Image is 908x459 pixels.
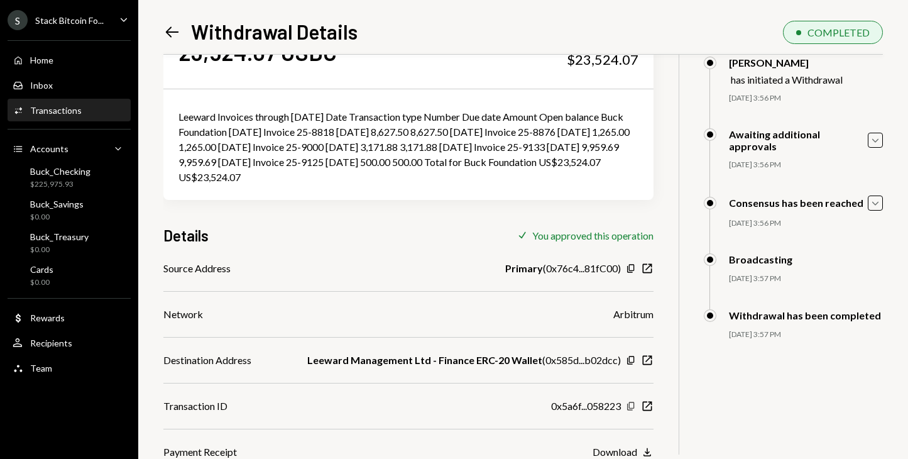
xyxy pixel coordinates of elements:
[729,309,881,321] div: Withdrawal has been completed
[729,329,883,340] div: [DATE] 3:57 PM
[729,274,883,284] div: [DATE] 3:57 PM
[8,195,131,225] a: Buck_Savings$0.00
[30,80,53,91] div: Inbox
[30,363,52,373] div: Team
[30,179,90,190] div: $225,975.93
[729,93,883,104] div: [DATE] 3:56 PM
[8,162,131,192] a: Buck_Checking$225,975.93
[731,74,843,86] div: has initiated a Withdrawal
[30,245,89,255] div: $0.00
[178,109,638,185] div: Leeward Invoices through [DATE] Date Transaction type Number Due date Amount Open balance Buck Fo...
[30,312,65,323] div: Rewards
[163,261,231,276] div: Source Address
[30,212,84,223] div: $0.00
[729,218,883,229] div: [DATE] 3:56 PM
[307,353,621,368] div: ( 0x585d...b02dcc )
[163,399,227,414] div: Transaction ID
[163,353,251,368] div: Destination Address
[729,160,883,170] div: [DATE] 3:56 PM
[8,260,131,290] a: Cards$0.00
[729,57,843,69] div: [PERSON_NAME]
[163,307,203,322] div: Network
[807,26,870,38] div: COMPLETED
[729,197,863,209] div: Consensus has been reached
[30,143,68,154] div: Accounts
[532,229,654,241] div: You approved this operation
[8,137,131,160] a: Accounts
[8,228,131,258] a: Buck_Treasury$0.00
[30,231,89,242] div: Buck_Treasury
[30,264,53,275] div: Cards
[8,99,131,121] a: Transactions
[35,15,104,26] div: Stack Bitcoin Fo...
[30,277,53,288] div: $0.00
[30,105,82,116] div: Transactions
[30,199,84,209] div: Buck_Savings
[551,399,621,414] div: 0x5a6f...058223
[8,306,131,329] a: Rewards
[8,48,131,71] a: Home
[8,331,131,354] a: Recipients
[505,261,543,276] b: Primary
[729,253,792,265] div: Broadcasting
[505,261,621,276] div: ( 0x76c4...81fC00 )
[729,128,868,152] div: Awaiting additional approvals
[30,166,90,177] div: Buck_Checking
[30,338,72,348] div: Recipients
[613,307,654,322] div: Arbitrum
[593,446,637,458] div: Download
[191,19,358,44] h1: Withdrawal Details
[30,55,53,65] div: Home
[8,357,131,379] a: Team
[8,10,28,30] div: S
[163,225,209,246] h3: Details
[567,51,638,69] div: $23,524.07
[8,74,131,96] a: Inbox
[307,353,542,368] b: Leeward Management Ltd - Finance ERC-20 Wallet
